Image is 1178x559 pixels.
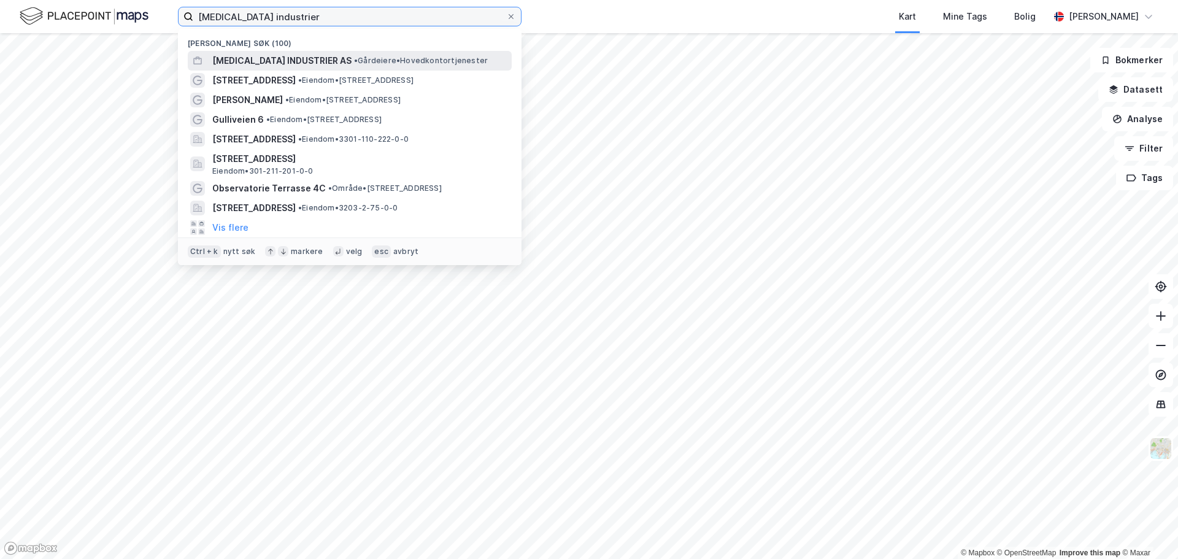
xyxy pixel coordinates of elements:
div: Kart [899,9,916,24]
span: Eiendom • 301-211-201-0-0 [212,166,314,176]
a: OpenStreetMap [997,549,1057,557]
a: Mapbox homepage [4,541,58,555]
div: avbryt [393,247,418,256]
span: [STREET_ADDRESS] [212,132,296,147]
button: Tags [1116,166,1173,190]
span: [MEDICAL_DATA] INDUSTRIER AS [212,53,352,68]
span: Eiendom • [STREET_ADDRESS] [266,115,382,125]
span: Eiendom • [STREET_ADDRESS] [298,75,414,85]
span: Gårdeiere • Hovedkontortjenester [354,56,488,66]
button: Bokmerker [1090,48,1173,72]
iframe: Chat Widget [1117,500,1178,559]
span: • [298,203,302,212]
button: Datasett [1098,77,1173,102]
span: • [298,75,302,85]
div: [PERSON_NAME] [1069,9,1139,24]
button: Vis flere [212,220,248,235]
div: velg [346,247,363,256]
a: Improve this map [1060,549,1120,557]
div: Ctrl + k [188,245,221,258]
div: Mine Tags [943,9,987,24]
div: esc [372,245,391,258]
img: Z [1149,437,1172,460]
button: Filter [1114,136,1173,161]
div: Bolig [1014,9,1036,24]
a: Mapbox [961,549,995,557]
span: • [328,183,332,193]
img: logo.f888ab2527a4732fd821a326f86c7f29.svg [20,6,148,27]
span: [PERSON_NAME] [212,93,283,107]
input: Søk på adresse, matrikkel, gårdeiere, leietakere eller personer [193,7,506,26]
span: Observatorie Terrasse 4C [212,181,326,196]
span: • [298,134,302,144]
span: Eiendom • 3203-2-75-0-0 [298,203,398,213]
button: Analyse [1102,107,1173,131]
div: nytt søk [223,247,256,256]
div: Kontrollprogram for chat [1117,500,1178,559]
span: Gulliveien 6 [212,112,264,127]
span: Eiendom • [STREET_ADDRESS] [285,95,401,105]
div: [PERSON_NAME] søk (100) [178,29,522,51]
span: Område • [STREET_ADDRESS] [328,183,442,193]
span: [STREET_ADDRESS] [212,201,296,215]
div: markere [291,247,323,256]
span: Eiendom • 3301-110-222-0-0 [298,134,409,144]
span: • [285,95,289,104]
span: [STREET_ADDRESS] [212,73,296,88]
span: • [354,56,358,65]
span: • [266,115,270,124]
span: [STREET_ADDRESS] [212,152,507,166]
